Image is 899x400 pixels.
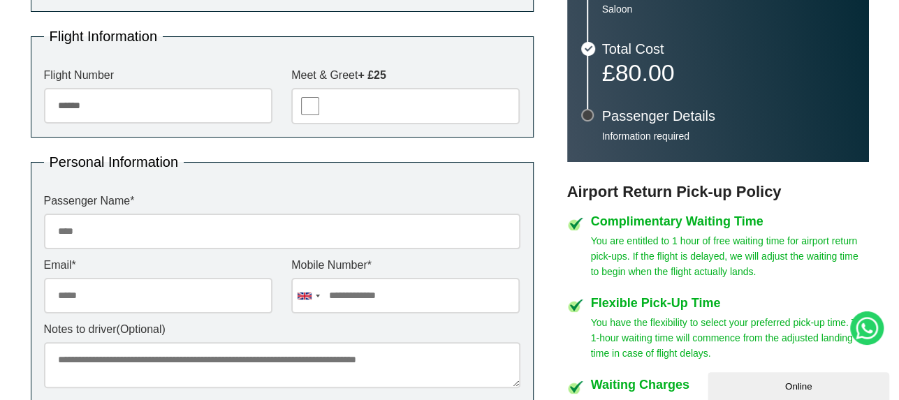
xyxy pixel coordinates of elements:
[567,183,869,201] h3: Airport Return Pick-up Policy
[292,279,324,313] div: United Kingdom: +44
[291,260,520,271] label: Mobile Number
[44,70,272,81] label: Flight Number
[591,215,869,228] h4: Complimentary Waiting Time
[602,130,855,142] p: Information required
[591,297,869,309] h4: Flexible Pick-Up Time
[44,324,520,335] label: Notes to driver
[358,69,386,81] strong: + £25
[44,260,272,271] label: Email
[708,369,892,400] iframe: chat widget
[591,315,869,361] p: You have the flexibility to select your preferred pick-up time. The 1-hour waiting time will comm...
[591,378,869,391] h4: Waiting Charges
[44,29,163,43] legend: Flight Information
[291,70,520,81] label: Meet & Greet
[615,59,674,86] span: 80.00
[602,63,855,82] p: £
[602,42,855,56] h3: Total Cost
[44,195,520,207] label: Passenger Name
[591,233,869,279] p: You are entitled to 1 hour of free waiting time for airport return pick-ups. If the flight is del...
[602,3,855,15] p: Saloon
[602,109,855,123] h3: Passenger Details
[44,155,184,169] legend: Personal Information
[117,323,166,335] span: (Optional)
